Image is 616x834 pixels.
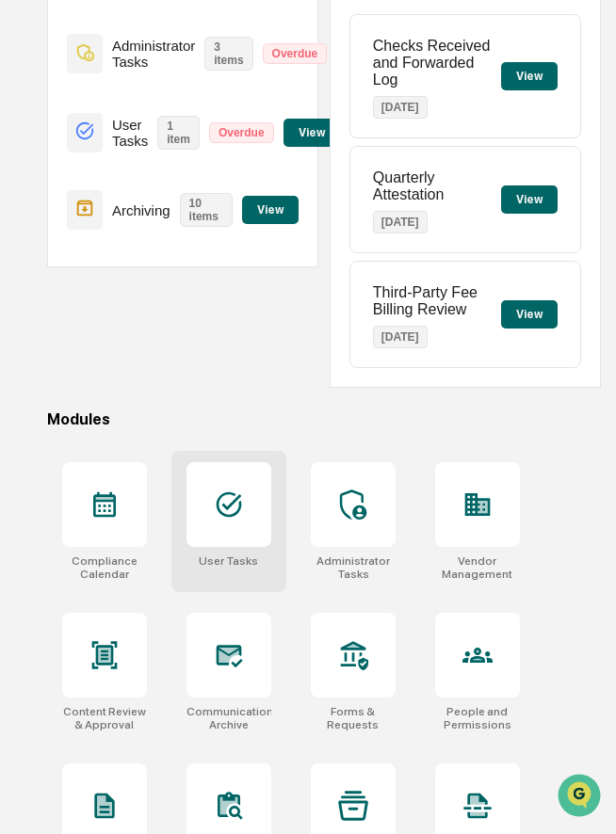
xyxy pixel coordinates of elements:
a: View [284,122,340,140]
p: Third-Party Fee Billing Review [373,284,501,318]
a: Powered byPylon [133,318,228,333]
button: View [242,196,299,224]
div: Forms & Requests [311,705,396,731]
p: Archiving [112,202,170,218]
p: How can we help? [19,40,343,70]
p: 10 items [180,193,233,227]
p: Checks Received and Forwarded Log [373,38,501,88]
div: Vendor Management [435,554,520,581]
p: User Tasks [112,117,148,149]
button: Start new chat [320,150,343,172]
p: Administrator Tasks [112,38,195,70]
div: Administrator Tasks [311,554,396,581]
span: Data Lookup [38,273,119,292]
p: Overdue [263,43,328,64]
button: View [501,62,558,90]
a: 🖐️Preclearance [11,230,129,264]
a: View [242,200,299,217]
img: 1746055101610-c473b297-6a78-478c-a979-82029cc54cd1 [19,144,53,178]
p: Quarterly Attestation [373,169,501,203]
span: Attestations [155,237,234,256]
p: [DATE] [373,326,428,348]
div: Content Review & Approval [62,705,147,731]
button: View [501,185,558,214]
p: Overdue [209,122,274,143]
div: 🔎 [19,275,34,290]
div: We're available if you need us! [64,163,238,178]
p: 1 item [157,116,200,150]
a: 🔎Data Lookup [11,265,126,299]
div: 🗄️ [137,239,152,254]
div: Communications Archive [186,705,271,731]
p: [DATE] [373,211,428,233]
div: 🖐️ [19,239,34,254]
p: 3 items [204,37,252,71]
a: 🗄️Attestations [129,230,241,264]
button: View [501,300,558,329]
div: Modules [47,410,602,428]
span: Preclearance [38,237,122,256]
iframe: Open customer support [556,772,607,823]
div: Compliance Calendar [62,554,147,581]
div: User Tasks [199,554,258,568]
div: People and Permissions [435,705,520,731]
p: [DATE] [373,96,428,119]
span: Pylon [187,319,228,333]
button: View [284,119,340,147]
div: Start new chat [64,144,309,163]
